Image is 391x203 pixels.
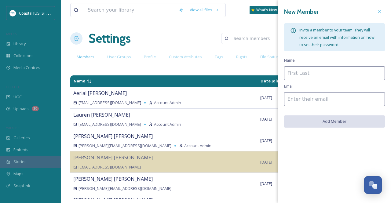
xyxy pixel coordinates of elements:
span: WIDGETS [6,125,20,130]
span: [DATE] [260,95,272,100]
span: Name [284,57,295,63]
h1: Settings [89,29,131,48]
span: Account Admin [154,100,181,106]
span: Stories [13,159,27,165]
span: Aerial [PERSON_NAME] [73,90,127,96]
span: [PERSON_NAME][EMAIL_ADDRESS][DOMAIN_NAME] [79,143,171,149]
span: UGC [13,94,22,100]
span: Media Centres [13,65,40,71]
span: MEDIA [6,31,17,36]
span: Rights [236,54,247,60]
button: Add Member [284,115,385,127]
span: Members [77,54,94,60]
button: Open Chat [364,176,382,194]
img: download%20%281%29.jpeg [10,10,16,16]
td: Sort descending [71,76,257,86]
span: User Groups [107,54,131,60]
span: [EMAIL_ADDRESS][DOMAIN_NAME] [79,100,141,106]
div: 20 [32,106,39,111]
span: Uploads [13,106,29,112]
span: Profile [144,54,156,60]
input: Search members [230,32,290,45]
a: What's New [250,6,280,14]
span: [DATE] [260,116,272,122]
span: Collections [13,53,34,59]
span: Library [13,41,26,47]
span: SnapLink [13,183,30,189]
span: [DATE] [260,181,272,186]
span: Custom Attributes [169,54,202,60]
span: COLLECT [6,85,19,89]
td: Sort ascending [258,76,305,86]
span: Galleries [13,135,30,141]
span: [EMAIL_ADDRESS][DOMAIN_NAME] [79,164,141,170]
input: Enter their email [284,92,385,106]
span: File Statuses [260,54,283,60]
span: [PERSON_NAME][EMAIL_ADDRESS][DOMAIN_NAME] [79,186,171,191]
h3: New Member [284,7,319,16]
span: Invite a member to your team. They will receive an email with information on how to set their pas... [299,27,375,47]
input: First Last [284,66,385,80]
span: Email [284,83,294,89]
span: Maps [13,171,24,177]
span: [DATE] [260,138,272,143]
span: [PERSON_NAME] [PERSON_NAME] [73,176,153,182]
span: Account Admin [184,143,211,149]
span: Date Joined [261,78,284,84]
span: Tags [215,54,223,60]
input: Search your library [85,3,176,17]
span: [PERSON_NAME] [PERSON_NAME] [73,133,153,140]
span: [DATE] [260,159,272,165]
span: Embeds [13,147,28,153]
span: Lauren [PERSON_NAME] [73,111,130,118]
span: [EMAIL_ADDRESS][DOMAIN_NAME] [79,121,141,127]
span: Account Admin [154,121,181,127]
span: Coastal [US_STATE] [19,10,54,16]
span: [PERSON_NAME] [PERSON_NAME] [73,154,153,161]
a: View all files [187,4,222,16]
span: Name [74,78,85,84]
